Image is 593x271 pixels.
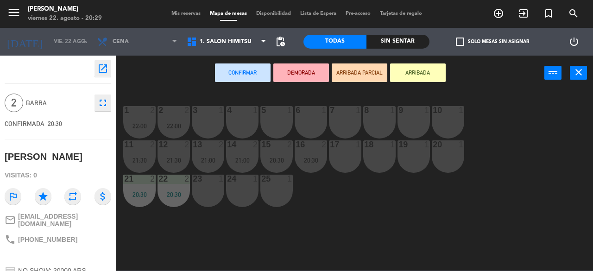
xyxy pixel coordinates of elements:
[184,106,190,114] div: 2
[287,140,293,149] div: 2
[97,63,108,74] i: open_in_new
[295,157,327,164] div: 20:30
[260,157,293,164] div: 20:30
[28,5,102,14] div: [PERSON_NAME]
[253,106,259,114] div: 1
[158,140,159,149] div: 12
[227,140,227,149] div: 14
[215,63,271,82] button: Confirmar
[375,11,427,16] span: Tarjetas de regalo
[5,94,23,112] span: 2
[18,213,111,227] span: [EMAIL_ADDRESS][DOMAIN_NAME]
[123,123,156,129] div: 22:00
[573,67,584,78] i: close
[28,14,102,23] div: viernes 22. agosto - 20:29
[322,106,327,114] div: 1
[79,36,90,47] i: arrow_drop_down
[158,191,190,198] div: 20:30
[150,175,156,183] div: 2
[184,175,190,183] div: 2
[287,175,293,183] div: 1
[5,234,16,245] i: phone
[5,120,44,127] span: CONFIRMADA
[356,140,361,149] div: 1
[219,175,224,183] div: 1
[124,175,125,183] div: 21
[95,95,111,111] button: fullscreen
[398,140,399,149] div: 19
[124,106,125,114] div: 1
[364,140,365,149] div: 18
[459,140,464,149] div: 1
[123,157,156,164] div: 21:30
[167,11,205,16] span: Mis reservas
[48,120,62,127] span: 20:30
[390,140,396,149] div: 1
[64,188,81,205] i: repeat
[158,175,159,183] div: 22
[275,36,286,47] span: pending_actions
[5,167,111,183] div: Visitas: 0
[5,149,82,164] div: [PERSON_NAME]
[18,236,77,243] span: [PHONE_NUMBER]
[548,67,559,78] i: power_input
[261,140,262,149] div: 15
[5,213,111,227] a: mail_outline[EMAIL_ADDRESS][DOMAIN_NAME]
[364,106,365,114] div: 8
[568,36,580,47] i: power_settings_new
[456,38,464,46] span: check_box_outline_blank
[456,38,529,46] label: Solo mesas sin asignar
[356,106,361,114] div: 1
[97,97,108,108] i: fullscreen
[261,175,262,183] div: 25
[570,66,587,80] button: close
[341,11,375,16] span: Pre-acceso
[459,106,464,114] div: 1
[184,140,190,149] div: 2
[261,106,262,114] div: 5
[253,175,259,183] div: 1
[150,140,156,149] div: 2
[5,214,16,226] i: mail_outline
[123,191,156,198] div: 20:30
[303,35,366,49] div: Todas
[124,140,125,149] div: 11
[493,8,504,19] i: add_circle_outline
[35,188,51,205] i: star
[200,38,252,45] span: 1. SALON HIMITSU
[332,63,387,82] button: ARRIBADA PARCIAL
[424,106,430,114] div: 1
[150,106,156,114] div: 2
[543,8,554,19] i: turned_in_not
[252,11,296,16] span: Disponibilidad
[26,98,90,108] span: BARRA
[158,106,159,114] div: 2
[390,63,446,82] button: ARRIBADA
[226,157,259,164] div: 21:00
[7,6,21,19] i: menu
[158,157,190,164] div: 21:30
[95,60,111,77] button: open_in_new
[296,11,341,16] span: Lista de Espera
[95,188,111,205] i: attach_money
[366,35,429,49] div: Sin sentar
[398,106,399,114] div: 9
[518,8,529,19] i: exit_to_app
[7,6,21,23] button: menu
[287,106,293,114] div: 1
[227,106,227,114] div: 4
[424,140,430,149] div: 1
[568,8,579,19] i: search
[205,11,252,16] span: Mapa de mesas
[5,188,21,205] i: outlined_flag
[158,123,190,129] div: 22:00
